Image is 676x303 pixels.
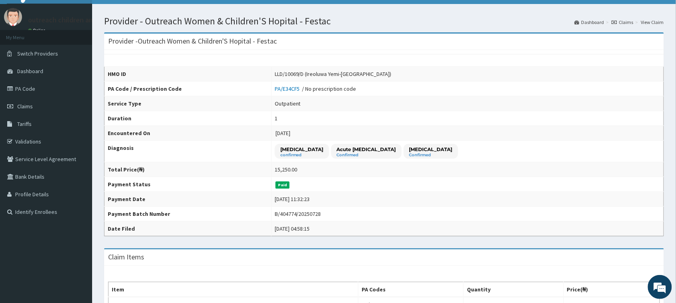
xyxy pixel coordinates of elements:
span: Tariffs [17,120,32,128]
th: Price(₦) [564,282,660,297]
div: / No prescription code [275,85,356,93]
div: Minimize live chat window [131,4,151,23]
h3: Claim Items [108,253,144,261]
p: Acute [MEDICAL_DATA] [337,146,396,153]
th: PA Codes [358,282,464,297]
th: Diagnosis [105,141,272,162]
th: Date Filed [105,221,272,236]
th: Encountered On [105,126,272,141]
h3: Provider - Outreach Women & Children'S Hopital - Festac [108,38,277,45]
a: View Claim [641,19,664,26]
div: [DATE] 04:58:15 [275,225,310,233]
div: B/404774/20250728 [275,210,321,218]
small: Confirmed [409,153,453,157]
textarea: Type your message and hit 'Enter' [4,218,153,246]
div: Chat with us now [42,45,135,55]
th: Item [109,282,358,297]
th: HMO ID [105,67,272,82]
th: Duration [105,111,272,126]
th: PA Code / Prescription Code [105,82,272,96]
img: d_794563401_company_1708531726252_794563401 [15,40,32,60]
a: Claims [612,19,634,26]
th: Payment Status [105,177,272,192]
p: [MEDICAL_DATA] [280,146,324,153]
p: outreach children and Women Hospital [28,16,150,24]
p: [MEDICAL_DATA] [409,146,453,153]
img: User Image [4,8,22,26]
th: Service Type [105,96,272,111]
a: Online [28,28,47,33]
a: PA/E34CF5 [275,85,302,92]
th: Quantity [464,282,564,297]
span: Dashboard [17,68,43,75]
th: Payment Batch Number [105,207,272,221]
h1: Provider - Outreach Women & Children'S Hopital - Festac [104,16,664,26]
small: Confirmed [337,153,396,157]
div: 15,250.00 [275,165,297,173]
div: LLD/10069/D (Ireoluwa Yemi-[GEOGRAPHIC_DATA]) [275,70,392,78]
span: Claims [17,103,33,110]
th: Total Price(₦) [105,162,272,177]
small: confirmed [280,153,324,157]
span: We're online! [46,101,111,181]
span: Paid [276,181,290,189]
th: Payment Date [105,192,272,207]
div: Outpatient [275,100,301,108]
span: Switch Providers [17,50,58,57]
span: [DATE] [276,130,290,137]
a: Dashboard [575,19,604,26]
div: [DATE] 11:32:23 [275,195,310,203]
div: 1 [275,114,278,122]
